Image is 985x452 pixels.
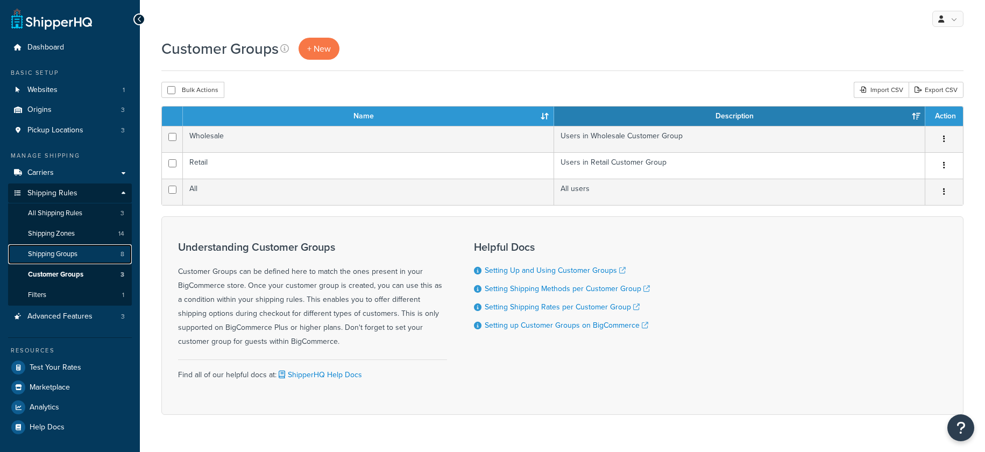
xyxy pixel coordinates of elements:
[485,265,626,276] a: Setting Up and Using Customer Groups
[11,8,92,30] a: ShipperHQ Home
[30,383,70,392] span: Marketplace
[27,168,54,178] span: Carriers
[947,414,974,441] button: Open Resource Center
[485,320,648,331] a: Setting up Customer Groups on BigCommerce
[8,265,132,285] li: Customer Groups
[854,82,909,98] div: Import CSV
[27,105,52,115] span: Origins
[121,250,124,259] span: 8
[474,241,650,253] h3: Helpful Docs
[28,229,75,238] span: Shipping Zones
[8,100,132,120] li: Origins
[161,82,224,98] button: Bulk Actions
[121,209,124,218] span: 3
[8,203,132,223] li: All Shipping Rules
[554,179,925,205] td: All users
[8,265,132,285] a: Customer Groups 3
[8,378,132,397] a: Marketplace
[554,107,925,126] th: Description: activate to sort column ascending
[183,126,554,152] td: Wholesale
[28,270,83,279] span: Customer Groups
[27,312,93,321] span: Advanced Features
[8,38,132,58] a: Dashboard
[30,403,59,412] span: Analytics
[909,82,963,98] a: Export CSV
[178,241,447,253] h3: Understanding Customer Groups
[8,183,132,203] a: Shipping Rules
[183,107,554,126] th: Name: activate to sort column ascending
[8,183,132,306] li: Shipping Rules
[8,285,132,305] a: Filters 1
[123,86,125,95] span: 1
[122,291,124,300] span: 1
[121,312,125,321] span: 3
[554,126,925,152] td: Users in Wholesale Customer Group
[27,126,83,135] span: Pickup Locations
[8,307,132,327] a: Advanced Features 3
[183,152,554,179] td: Retail
[183,179,554,205] td: All
[8,100,132,120] a: Origins 3
[28,291,46,300] span: Filters
[28,209,82,218] span: All Shipping Rules
[27,86,58,95] span: Websites
[8,203,132,223] a: All Shipping Rules 3
[8,151,132,160] div: Manage Shipping
[118,229,124,238] span: 14
[8,358,132,377] a: Test Your Rates
[8,163,132,183] a: Carriers
[485,301,640,313] a: Setting Shipping Rates per Customer Group
[30,363,81,372] span: Test Your Rates
[307,43,331,55] span: + New
[30,423,65,432] span: Help Docs
[8,80,132,100] a: Websites 1
[8,398,132,417] a: Analytics
[8,121,132,140] li: Pickup Locations
[161,38,279,59] h1: Customer Groups
[27,189,77,198] span: Shipping Rules
[121,270,124,279] span: 3
[277,369,362,380] a: ShipperHQ Help Docs
[27,43,64,52] span: Dashboard
[28,250,77,259] span: Shipping Groups
[554,152,925,179] td: Users in Retail Customer Group
[8,224,132,244] li: Shipping Zones
[8,307,132,327] li: Advanced Features
[8,68,132,77] div: Basic Setup
[299,38,339,60] a: + New
[925,107,963,126] th: Action
[8,224,132,244] a: Shipping Zones 14
[178,359,447,382] div: Find all of our helpful docs at:
[8,80,132,100] li: Websites
[485,283,650,294] a: Setting Shipping Methods per Customer Group
[121,105,125,115] span: 3
[8,346,132,355] div: Resources
[121,126,125,135] span: 3
[8,418,132,437] a: Help Docs
[8,244,132,264] li: Shipping Groups
[178,241,447,349] div: Customer Groups can be defined here to match the ones present in your BigCommerce store. Once you...
[8,285,132,305] li: Filters
[8,121,132,140] a: Pickup Locations 3
[8,244,132,264] a: Shipping Groups 8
